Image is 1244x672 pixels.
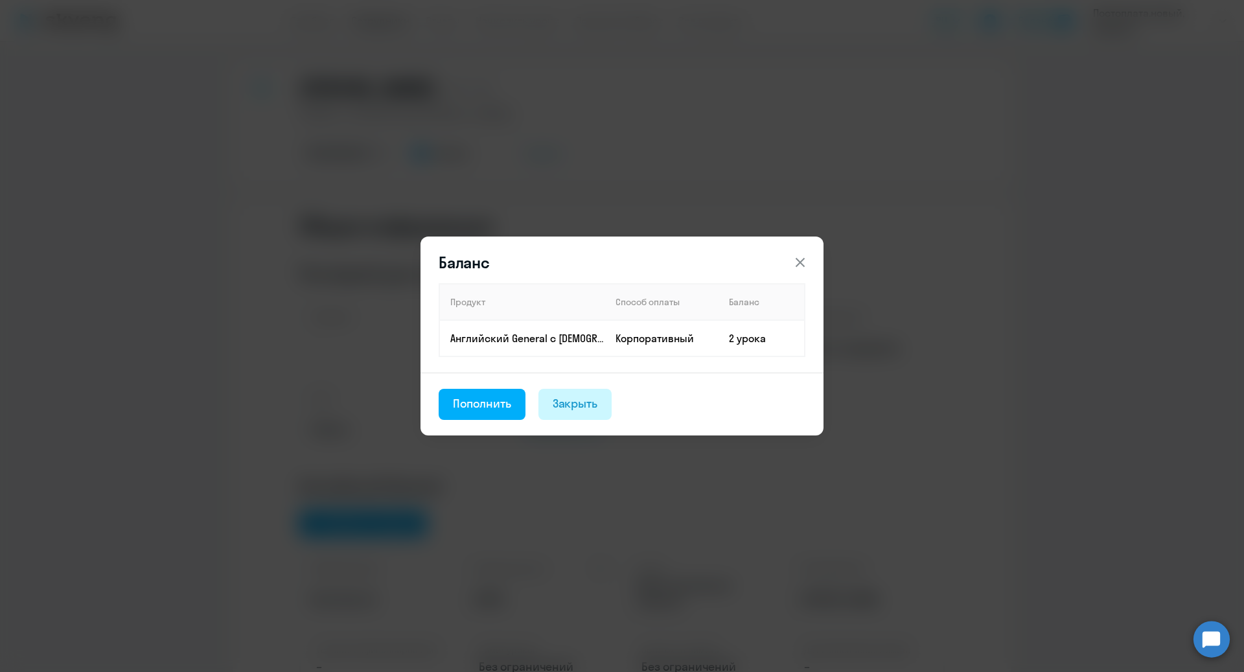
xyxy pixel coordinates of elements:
[439,389,525,420] button: Пополнить
[719,320,805,356] td: 2 урока
[719,284,805,320] th: Баланс
[605,320,719,356] td: Корпоративный
[439,284,605,320] th: Продукт
[453,395,511,412] div: Пополнить
[553,395,598,412] div: Закрыть
[538,389,612,420] button: Закрыть
[605,284,719,320] th: Способ оплаты
[450,331,605,345] p: Английский General с [DEMOGRAPHIC_DATA] преподавателем
[420,252,824,273] header: Баланс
